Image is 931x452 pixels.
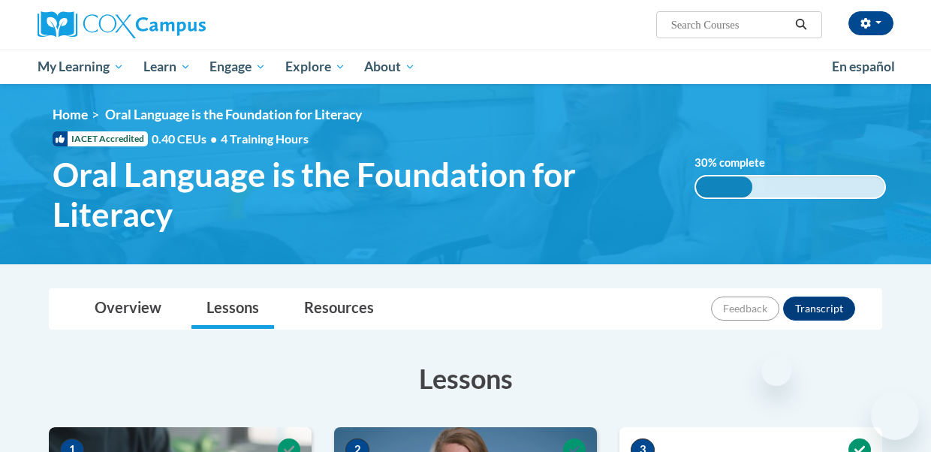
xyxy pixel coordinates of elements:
button: Feedback [711,297,779,321]
span: 0.40 CEUs [152,131,221,147]
a: Home [53,107,88,122]
input: Search Courses [670,16,790,34]
span: 4 Training Hours [221,131,309,146]
iframe: Button to launch messaging window [871,392,919,440]
button: Transcript [783,297,855,321]
span: About [364,58,415,76]
span: Learn [143,58,191,76]
span: Engage [209,58,266,76]
a: My Learning [28,50,134,84]
span: 30 [694,156,708,169]
div: Main menu [26,50,905,84]
div: 30% [696,176,752,197]
iframe: Close message [761,356,791,386]
img: Cox Campus [38,11,206,38]
a: Engage [200,50,276,84]
a: Resources [289,289,389,329]
label: % complete [694,155,781,171]
a: About [355,50,426,84]
span: Explore [285,58,345,76]
a: Overview [80,289,176,329]
a: Lessons [191,289,274,329]
a: Learn [134,50,200,84]
a: Explore [276,50,355,84]
button: Account Settings [848,11,893,35]
span: Oral Language is the Foundation for Literacy [105,107,362,122]
span: IACET Accredited [53,131,148,146]
h3: Lessons [49,360,882,397]
a: En español [822,51,905,83]
span: En español [832,59,895,74]
button: Search [790,16,812,34]
span: • [210,131,217,146]
span: Oral Language is the Foundation for Literacy [53,155,672,234]
a: Cox Campus [38,11,308,38]
span: My Learning [38,58,124,76]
